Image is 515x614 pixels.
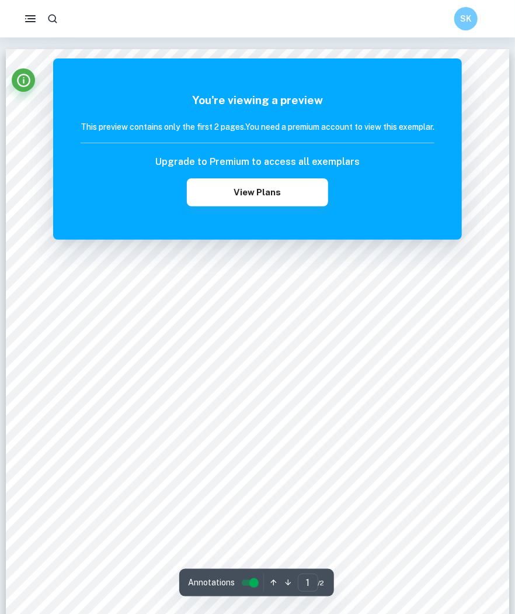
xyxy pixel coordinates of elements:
h5: You're viewing a preview [81,92,434,109]
button: SK [454,7,478,30]
span: / 2 [318,578,325,588]
h6: Upgrade to Premium to access all exemplars [155,155,360,169]
button: View Plans [187,178,328,206]
h6: SK [460,12,473,25]
span: Annotations [189,577,235,589]
button: Info [12,68,35,92]
h6: This preview contains only the first 2 pages. You need a premium account to view this exemplar. [81,120,434,133]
